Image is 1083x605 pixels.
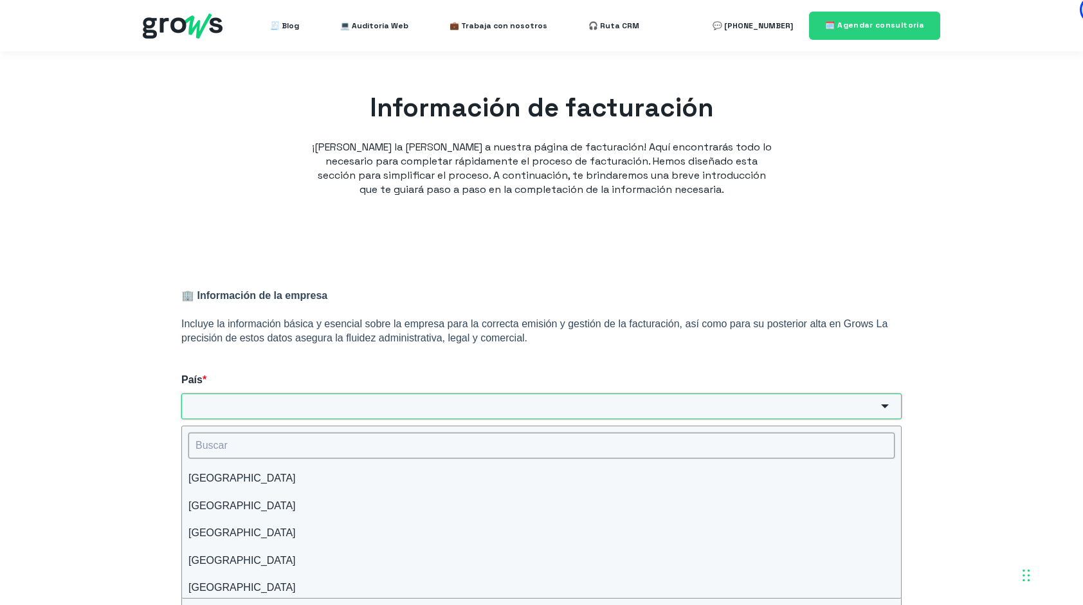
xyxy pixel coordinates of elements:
div: Widget de chat [851,440,1083,605]
a: 🎧 Ruta CRM [588,13,639,39]
a: 🗓️ Agendar consultoría [809,12,940,39]
a: 💼 Trabaja con nosotros [450,13,547,39]
div: Arrastrar [1023,556,1030,595]
span: País [181,374,203,385]
li: [GEOGRAPHIC_DATA] [182,519,901,546]
li: [GEOGRAPHIC_DATA] [182,547,901,574]
li: [GEOGRAPHIC_DATA] [182,465,901,492]
a: 💻 Auditoría Web [340,13,408,39]
strong: 🏢 Información de la empresa [181,290,327,301]
input: Buscar [188,433,895,458]
p: Incluye la información básica y esencial sobre la empresa para la correcta emisión y gestión de l... [181,317,902,345]
p: ¡[PERSON_NAME] la [PERSON_NAME] a nuestra página de facturación! Aquí encontrarás todo lo necesar... [310,140,773,197]
a: 🧾 Blog [270,13,299,39]
iframe: Chat Widget [851,440,1083,605]
img: grows - hubspot [143,14,223,39]
a: 💬 [PHONE_NUMBER] [713,13,793,39]
li: [GEOGRAPHIC_DATA] [182,492,901,519]
h1: Información de facturación [310,90,773,126]
span: 🗓️ Agendar consultoría [825,20,924,30]
li: [GEOGRAPHIC_DATA] [182,574,901,601]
